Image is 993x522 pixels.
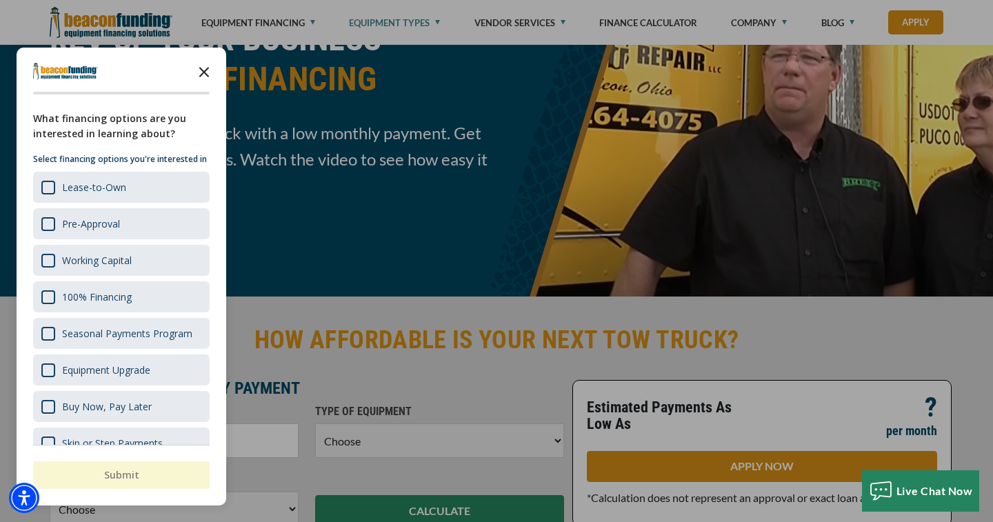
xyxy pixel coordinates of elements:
div: Accessibility Menu [9,483,39,513]
img: Company logo [33,63,98,79]
div: Seasonal Payments Program [33,318,210,349]
div: Equipment Upgrade [33,354,210,385]
div: Skip or Step Payments [62,436,163,450]
button: Live Chat Now [862,470,980,512]
div: What financing options are you interested in learning about? [33,111,210,141]
div: Lease-to-Own [62,181,126,194]
div: Equipment Upgrade [62,363,150,377]
div: Survey [17,48,226,505]
button: Close the survey [190,57,218,85]
div: Buy Now, Pay Later [62,400,152,413]
div: Buy Now, Pay Later [33,391,210,422]
div: Working Capital [33,245,210,276]
div: Pre-Approval [62,217,120,230]
div: Pre-Approval [33,208,210,239]
span: Live Chat Now [896,484,973,497]
div: Skip or Step Payments [33,428,210,459]
div: Working Capital [62,254,132,267]
button: Submit [33,461,210,489]
div: 100% Financing [62,290,132,303]
p: Select financing options you're interested in [33,152,210,166]
div: Lease-to-Own [33,172,210,203]
div: 100% Financing [33,281,210,312]
div: Seasonal Payments Program [62,327,192,340]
